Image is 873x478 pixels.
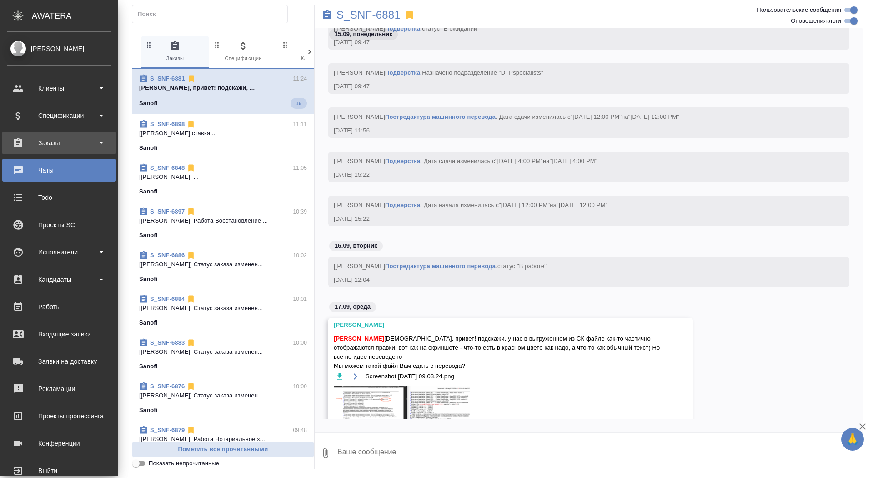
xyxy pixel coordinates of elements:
[150,164,185,171] a: S_SNF-6848
[139,391,307,400] p: [[PERSON_NAME]] Статус заказа изменен...
[186,163,196,173] svg: Отписаться
[132,245,314,289] div: S_SNF-688610:02[[PERSON_NAME]] Статус заказа изменен...Sanofi
[7,273,111,286] div: Кандидаты
[139,275,158,284] p: Sanofi
[7,409,111,423] div: Проекты процессинга
[385,158,420,164] a: Подверстка
[7,163,111,177] div: Чаты
[150,383,185,390] a: S_SNF-6876
[841,428,864,451] button: 🙏
[291,99,307,108] span: 16
[7,44,111,54] div: [PERSON_NAME]
[145,41,206,63] span: Заказы
[186,120,196,129] svg: Отписаться
[293,251,307,260] p: 10:02
[334,82,818,91] div: [DATE] 09:47
[186,251,196,260] svg: Отписаться
[139,216,307,225] p: [[PERSON_NAME]] Работа Восстановление ...
[2,295,116,318] a: Работы
[334,69,543,76] span: [[PERSON_NAME] .
[150,252,185,259] a: S_SNF-6886
[150,339,185,346] a: S_SNF-6883
[132,158,314,202] div: S_SNF-684811:05[[PERSON_NAME]. ...Sanofi
[334,386,470,461] img: Screenshot 2025-09-17 at 09.03.24.png
[132,114,314,158] div: S_SNF-689811:11[[PERSON_NAME] ставка...Sanofi
[334,263,547,270] span: [[PERSON_NAME] .
[7,382,111,396] div: Рекламации
[385,263,496,270] a: Постредактура машинного перевода
[139,231,158,240] p: Sanofi
[213,41,274,63] span: Спецификации
[132,420,314,464] div: S_SNF-687909:48[[PERSON_NAME]] Работа Нотариальное з...Sanofi
[150,121,185,127] a: S_SNF-6898
[149,459,219,468] span: Показать непрочитанные
[334,371,345,382] button: Скачать
[138,8,287,20] input: Поиск
[7,464,111,478] div: Выйти
[293,163,307,173] p: 11:05
[334,202,607,208] span: [[PERSON_NAME] . Дата начала изменилась с на
[334,126,818,135] div: [DATE] 11:56
[139,406,158,415] p: Sanofi
[293,426,307,435] p: 09:48
[139,347,307,356] p: [[PERSON_NAME]] Статус заказа изменен...
[139,318,158,327] p: Sanofi
[385,69,420,76] a: Подверстка
[150,427,185,433] a: S_SNF-6879
[845,430,860,449] span: 🙏
[7,218,111,232] div: Проекты SC
[366,372,454,381] span: Screenshot [DATE] 09.03.24.png
[293,120,307,129] p: 11:11
[150,295,185,302] a: S_SNF-6884
[137,444,309,455] span: Пометить все прочитанными
[145,41,153,49] svg: Зажми и перетащи, чтобы поменять порядок вкладок
[213,41,221,49] svg: Зажми и перетащи, чтобы поменять порядок вкладок
[186,338,196,347] svg: Отписаться
[132,69,314,114] div: S_SNF-688111:24[PERSON_NAME], привет! подскажи, ...Sanofi16
[2,186,116,209] a: Todo
[385,202,420,208] a: Подверстка
[350,371,361,382] button: Открыть на драйве
[139,99,158,108] p: Sanofi
[334,275,818,285] div: [DATE] 12:04
[2,214,116,236] a: Проекты SC
[334,158,597,164] span: [[PERSON_NAME] . Дата сдачи изменилась с на
[132,376,314,420] div: S_SNF-687610:00[[PERSON_NAME]] Статус заказа изменен...Sanofi
[571,113,622,120] span: "[DATE] 12:00 PM"
[334,170,818,179] div: [DATE] 15:22
[139,173,307,182] p: [[PERSON_NAME]. ...
[139,260,307,269] p: [[PERSON_NAME]] Статус заказа изменен...
[757,5,841,15] span: Пользовательские сообщения
[334,335,384,342] span: [PERSON_NAME]
[132,442,314,458] button: Пометить все прочитанными
[7,355,111,368] div: Заявки на доставку
[139,362,158,371] p: Sanofi
[139,129,307,138] p: [[PERSON_NAME] ставка...
[2,432,116,455] a: Конференции
[293,207,307,216] p: 10:39
[281,41,290,49] svg: Зажми и перетащи, чтобы поменять порядок вкладок
[186,295,196,304] svg: Отписаться
[186,207,196,216] svg: Отписаться
[139,83,307,92] p: [PERSON_NAME], привет! подскажи, ...
[7,81,111,95] div: Клиенты
[335,302,371,311] p: 17.09, среда
[293,295,307,304] p: 10:01
[139,143,158,153] p: Sanofi
[32,7,118,25] div: AWATERA
[293,338,307,347] p: 10:00
[497,263,547,270] span: статус "В работе"
[7,109,111,122] div: Спецификации
[150,75,185,82] a: S_SNF-6881
[2,405,116,427] a: Проекты процессинга
[186,426,196,435] svg: Отписаться
[7,327,111,341] div: Входящие заявки
[335,241,377,250] p: 16.09, вторник
[336,10,401,20] a: S_SNF-6881
[7,191,111,204] div: Todo
[2,159,116,182] a: Чаты
[7,245,111,259] div: Исполнители
[385,113,496,120] a: Постредактура машинного перевода
[334,113,679,120] span: [[PERSON_NAME] . Дата сдачи изменилась с на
